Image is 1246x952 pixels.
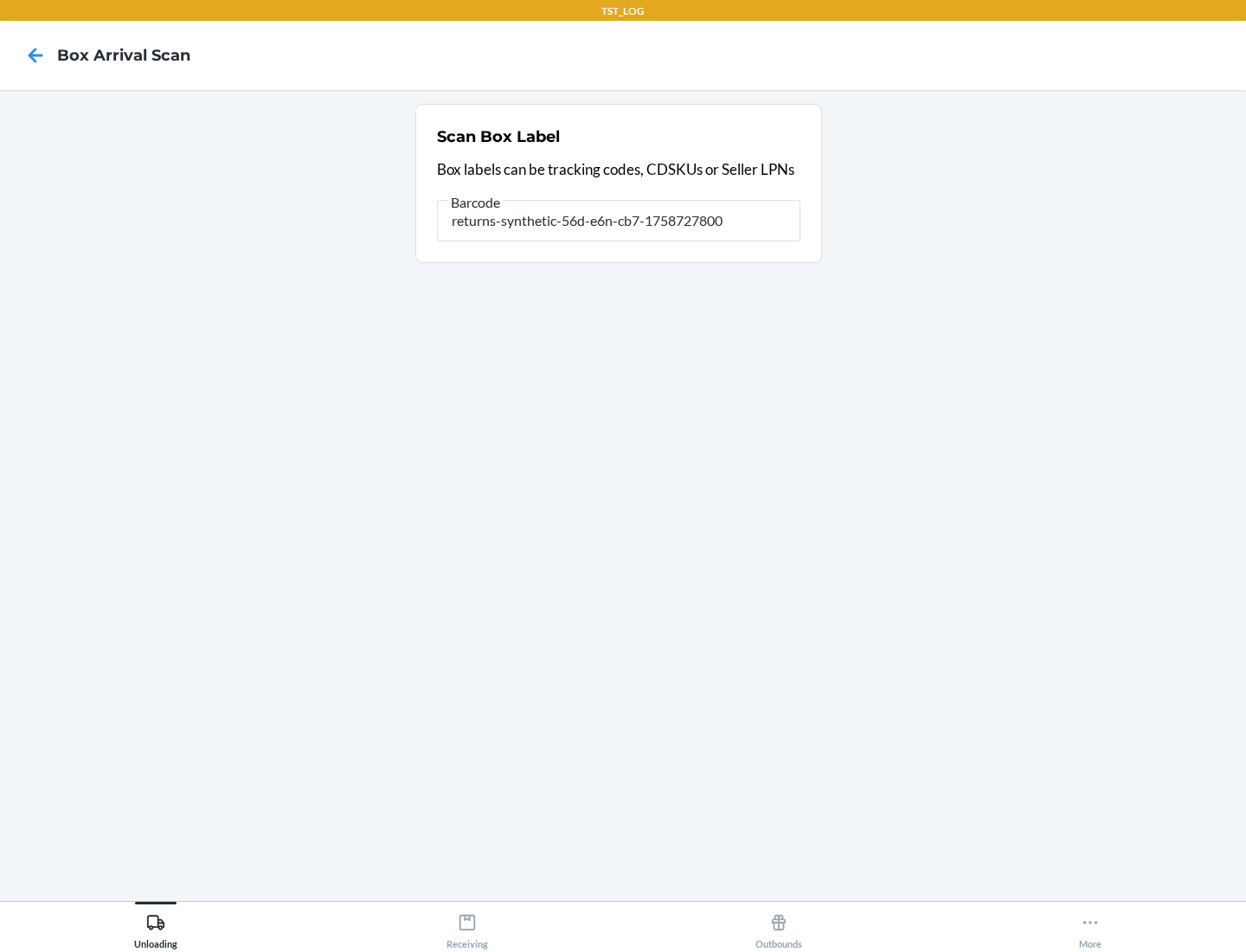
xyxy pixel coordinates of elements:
span: Barcode [448,194,503,211]
div: Unloading [134,906,177,949]
div: Receiving [446,906,488,949]
p: Box labels can be tracking codes, CDSKUs or Seller LPNs [437,158,800,181]
h4: Box Arrival Scan [57,44,190,67]
div: Outbounds [755,906,802,949]
button: Outbounds [623,902,934,949]
div: More [1079,906,1101,949]
button: Receiving [311,902,623,949]
button: More [934,902,1246,949]
p: TST_LOG [601,3,645,19]
h2: Scan Box Label [437,125,560,148]
input: Barcode [437,200,800,241]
